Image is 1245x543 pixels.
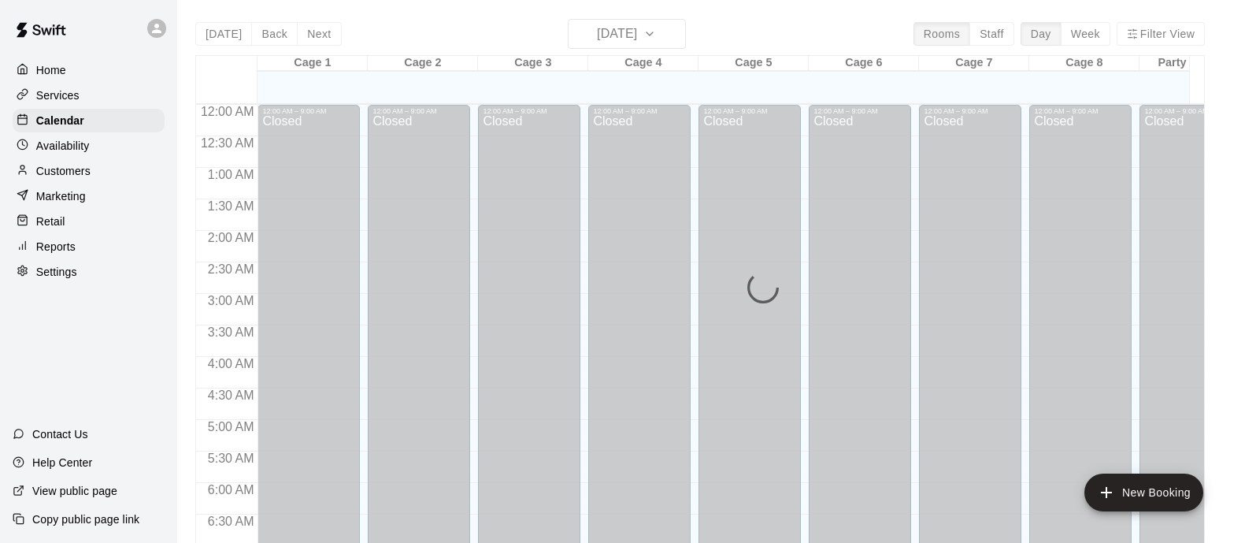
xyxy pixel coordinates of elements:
p: View public page [32,483,117,499]
p: Customers [36,163,91,179]
span: 5:00 AM [204,420,258,433]
a: Reports [13,235,165,258]
p: Availability [36,138,90,154]
span: 5:30 AM [204,452,258,465]
a: Marketing [13,184,165,208]
div: 12:00 AM – 9:00 AM [372,107,465,115]
div: 12:00 AM – 9:00 AM [593,107,686,115]
p: Contact Us [32,426,88,442]
span: 3:30 AM [204,325,258,339]
a: Calendar [13,109,165,132]
div: 12:00 AM – 9:00 AM [483,107,576,115]
span: 1:00 AM [204,168,258,181]
a: Settings [13,260,165,284]
div: 12:00 AM – 9:00 AM [813,107,906,115]
a: Availability [13,134,165,158]
span: 4:30 AM [204,389,258,402]
span: 12:30 AM [197,136,258,150]
div: Cage 2 [368,56,478,71]
span: 6:00 AM [204,483,258,497]
div: 12:00 AM – 9:00 AM [262,107,355,115]
p: Reports [36,239,76,255]
div: Cage 1 [258,56,368,71]
span: 12:00 AM [197,105,258,118]
div: 12:00 AM – 9:00 AM [1034,107,1127,115]
span: 2:30 AM [204,262,258,276]
a: Customers [13,159,165,183]
div: Cage 5 [698,56,809,71]
p: Calendar [36,113,84,128]
p: Copy public page link [32,511,139,527]
p: Services [36,87,80,103]
p: Marketing [36,188,86,204]
span: 6:30 AM [204,515,258,528]
a: Services [13,84,165,107]
div: 12:00 AM – 9:00 AM [703,107,796,115]
div: Cage 4 [588,56,698,71]
div: Cage 7 [919,56,1029,71]
span: 4:00 AM [204,357,258,370]
a: Retail [13,210,165,233]
div: Cage 8 [1029,56,1139,71]
button: add [1084,474,1203,511]
span: 1:30 AM [204,199,258,213]
span: 2:00 AM [204,231,258,244]
div: Cage 3 [478,56,588,71]
div: 12:00 AM – 9:00 AM [924,107,1017,115]
div: Cage 6 [809,56,919,71]
span: 3:00 AM [204,294,258,307]
p: Home [36,62,66,78]
div: 12:00 AM – 9:00 AM [1144,107,1237,115]
a: Home [13,58,165,82]
p: Retail [36,214,65,229]
p: Help Center [32,455,92,470]
p: Settings [36,264,77,280]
